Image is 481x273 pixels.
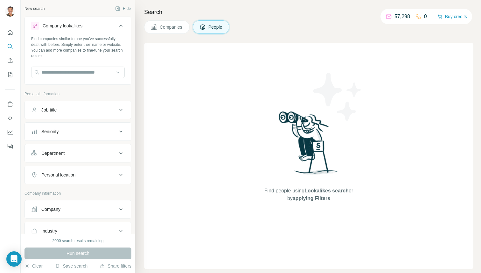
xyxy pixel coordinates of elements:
span: Find people using or by [258,187,359,202]
span: Lookalikes search [304,188,349,193]
button: Save search [55,263,87,269]
button: Seniority [25,124,131,139]
span: Companies [160,24,183,30]
div: Open Intercom Messenger [6,251,22,267]
p: 57,298 [394,13,410,20]
p: 0 [424,13,427,20]
button: Enrich CSV [5,55,15,66]
h4: Search [144,8,473,17]
button: Use Surfe API [5,112,15,124]
button: Share filters [100,263,131,269]
button: Department [25,146,131,161]
button: Feedback [5,140,15,152]
div: Company [41,206,60,212]
div: Company lookalikes [43,23,82,29]
div: Department [41,150,65,156]
button: Personal location [25,167,131,183]
p: Personal information [24,91,131,97]
img: Avatar [5,6,15,17]
button: Search [5,41,15,52]
button: Hide [111,4,135,13]
button: Company lookalikes [25,18,131,36]
span: People [208,24,223,30]
button: Industry [25,223,131,239]
div: Personal location [41,172,75,178]
button: My lists [5,69,15,80]
div: New search [24,6,45,11]
div: Job title [41,107,57,113]
button: Company [25,202,131,217]
p: Company information [24,190,131,196]
button: Quick start [5,27,15,38]
div: Industry [41,228,57,234]
button: Use Surfe on LinkedIn [5,98,15,110]
img: Surfe Illustration - Woman searching with binoculars [276,110,342,181]
div: Find companies similar to one you've successfully dealt with before. Simply enter their name or w... [31,36,125,59]
button: Dashboard [5,126,15,138]
span: applying Filters [293,196,330,201]
button: Buy credits [437,12,467,21]
div: Seniority [41,128,59,135]
button: Clear [24,263,43,269]
div: 2000 search results remaining [52,238,104,244]
img: Surfe Illustration - Stars [309,68,366,126]
button: Job title [25,102,131,118]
